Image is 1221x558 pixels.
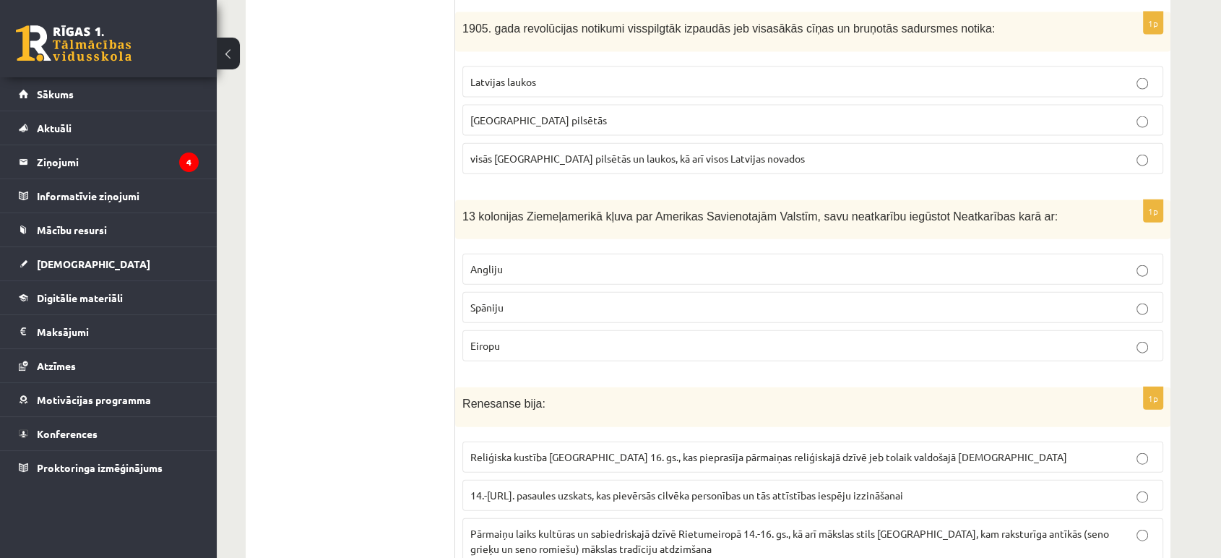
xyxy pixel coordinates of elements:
[1143,199,1163,223] p: 1p
[1136,342,1148,353] input: Eiropu
[19,77,199,111] a: Sākums
[1136,530,1148,541] input: Pārmaiņu laiks kultūras un sabiedriskajā dzīvē Rietumeiropā 14.-16. gs., kā arī mākslas stils [GE...
[19,417,199,450] a: Konferences
[470,527,1109,555] span: Pārmaiņu laiks kultūras un sabiedriskajā dzīvē Rietumeiropā 14.-16. gs., kā arī mākslas stils [GE...
[19,281,199,314] a: Digitālie materiāli
[470,75,536,88] span: Latvijas laukos
[542,398,545,410] span: :
[19,145,199,179] a: Ziņojumi4
[37,427,98,440] span: Konferences
[37,121,72,134] span: Aktuāli
[37,461,163,474] span: Proktoringa izmēģinājums
[462,22,995,35] span: 1905. gada revolūcijas notikumi visspilgtāk izpaudās jeb visasākās cīņas un bruņotās sadursmes no...
[470,489,903,502] span: 14.-[URL]. pasaules uzskats, kas pievērsās cilvēka personības un tās attīstības iespēju izzināšanai
[19,315,199,348] a: Maksājumi
[1136,116,1148,128] input: [GEOGRAPHIC_DATA] pilsētās
[37,179,199,213] legend: Informatīvie ziņojumi
[37,291,123,304] span: Digitālie materiāli
[19,247,199,280] a: [DEMOGRAPHIC_DATA]
[19,111,199,145] a: Aktuāli
[470,262,503,275] span: Angliju
[19,213,199,246] a: Mācību resursi
[1136,78,1148,90] input: Latvijas laukos
[1136,492,1148,503] input: 14.-[URL]. pasaules uzskats, kas pievērsās cilvēka personības un tās attīstības iespēju izzināšanai
[19,383,199,416] a: Motivācijas programma
[470,113,607,126] span: [GEOGRAPHIC_DATA] pilsētās
[37,359,76,372] span: Atzīmes
[179,153,199,172] i: 4
[19,451,199,484] a: Proktoringa izmēģinājums
[462,398,542,410] span: Renesanse bija
[1136,453,1148,465] input: Reliģiska kustība [GEOGRAPHIC_DATA] 16. gs., kas pieprasīja pārmaiņas reliģiskajā dzīvē jeb tolai...
[19,349,199,382] a: Atzīmes
[37,87,74,100] span: Sākums
[1143,12,1163,35] p: 1p
[462,210,1058,223] span: 13 kolonijas Ziemeļamerikā kļuva par Amerikas Savienotajām Valstīm, savu neatkarību iegūstot Neat...
[37,257,150,270] span: [DEMOGRAPHIC_DATA]
[37,315,199,348] legend: Maksājumi
[1136,155,1148,166] input: visās [GEOGRAPHIC_DATA] pilsētās un laukos, kā arī visos Latvijas novados
[1136,304,1148,315] input: Spāniju
[470,152,805,165] span: visās [GEOGRAPHIC_DATA] pilsētās un laukos, kā arī visos Latvijas novados
[37,393,151,406] span: Motivācijas programma
[37,145,199,179] legend: Ziņojumi
[470,339,500,352] span: Eiropu
[470,450,1067,463] span: Reliģiska kustība [GEOGRAPHIC_DATA] 16. gs., kas pieprasīja pārmaiņas reliģiskajā dzīvē jeb tolai...
[470,301,504,314] span: Spāniju
[1136,265,1148,277] input: Angliju
[16,25,131,61] a: Rīgas 1. Tālmācības vidusskola
[1143,387,1163,410] p: 1p
[37,223,107,236] span: Mācību resursi
[19,179,199,213] a: Informatīvie ziņojumi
